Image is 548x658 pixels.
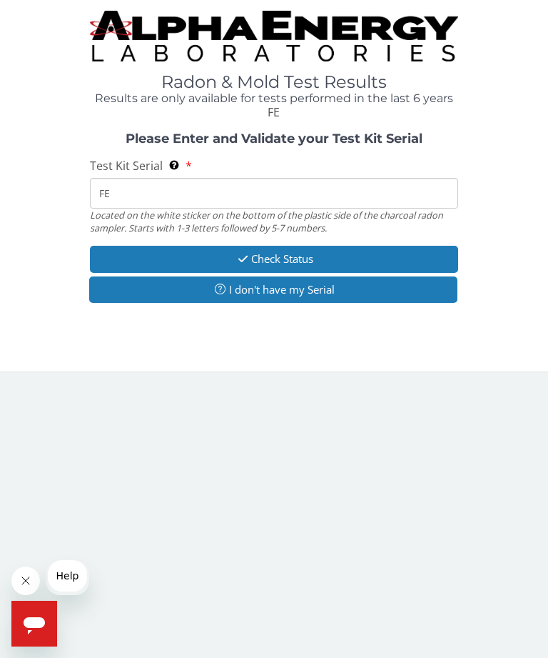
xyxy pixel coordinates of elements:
img: TightCrop.jpg [90,11,459,61]
div: Located on the white sticker on the bottom of the plastic side of the charcoal radon sampler. Sta... [90,209,459,235]
span: FE [268,104,280,120]
iframe: Message from company [46,560,89,595]
iframe: Button to launch messaging window [11,601,57,647]
span: Test Kit Serial [90,158,163,174]
strong: Please Enter and Validate your Test Kit Serial [126,131,422,146]
iframe: Close message [11,567,40,595]
button: I don't have my Serial [89,276,458,303]
h1: Radon & Mold Test Results [90,73,459,91]
h4: Results are only available for tests performed in the last 6 years [90,92,459,105]
button: Check Status [90,246,459,272]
